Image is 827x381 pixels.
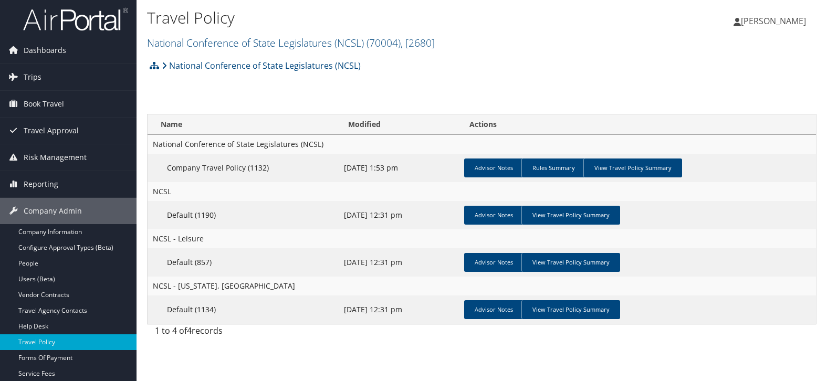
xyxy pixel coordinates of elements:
[464,206,524,225] a: Advisor Notes
[339,201,460,229] td: [DATE] 12:31 pm
[460,114,816,135] th: Actions
[24,198,82,224] span: Company Admin
[148,135,816,154] td: National Conference of State Legislatures (NCSL)
[24,118,79,144] span: Travel Approval
[162,55,361,76] a: National Conference of State Legislatures (NCSL)
[464,253,524,272] a: Advisor Notes
[148,114,339,135] th: Name: activate to sort column ascending
[148,295,339,324] td: Default (1134)
[148,201,339,229] td: Default (1190)
[24,64,41,90] span: Trips
[367,36,401,50] span: ( 70004 )
[24,144,87,171] span: Risk Management
[148,277,816,295] td: NCSL - [US_STATE], [GEOGRAPHIC_DATA]
[521,300,620,319] a: View Travel Policy Summary
[147,36,435,50] a: National Conference of State Legislatures (NCSL)
[339,248,460,277] td: [DATE] 12:31 pm
[155,324,307,342] div: 1 to 4 of records
[24,91,64,117] span: Book Travel
[521,206,620,225] a: View Travel Policy Summary
[464,300,524,319] a: Advisor Notes
[148,154,339,182] td: Company Travel Policy (1132)
[339,114,460,135] th: Modified: activate to sort column ascending
[148,229,816,248] td: NCSL - Leisure
[187,325,192,336] span: 4
[148,248,339,277] td: Default (857)
[401,36,435,50] span: , [ 2680 ]
[521,253,620,272] a: View Travel Policy Summary
[24,171,58,197] span: Reporting
[583,158,682,177] a: View Travel Policy Summary
[464,158,524,177] a: Advisor Notes
[147,7,593,29] h1: Travel Policy
[23,7,128,31] img: airportal-logo.png
[521,158,585,177] a: Rules Summary
[741,15,806,27] span: [PERSON_NAME]
[339,295,460,324] td: [DATE] 12:31 pm
[339,154,460,182] td: [DATE] 1:53 pm
[734,5,816,37] a: [PERSON_NAME]
[148,182,816,201] td: NCSL
[24,37,66,63] span: Dashboards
